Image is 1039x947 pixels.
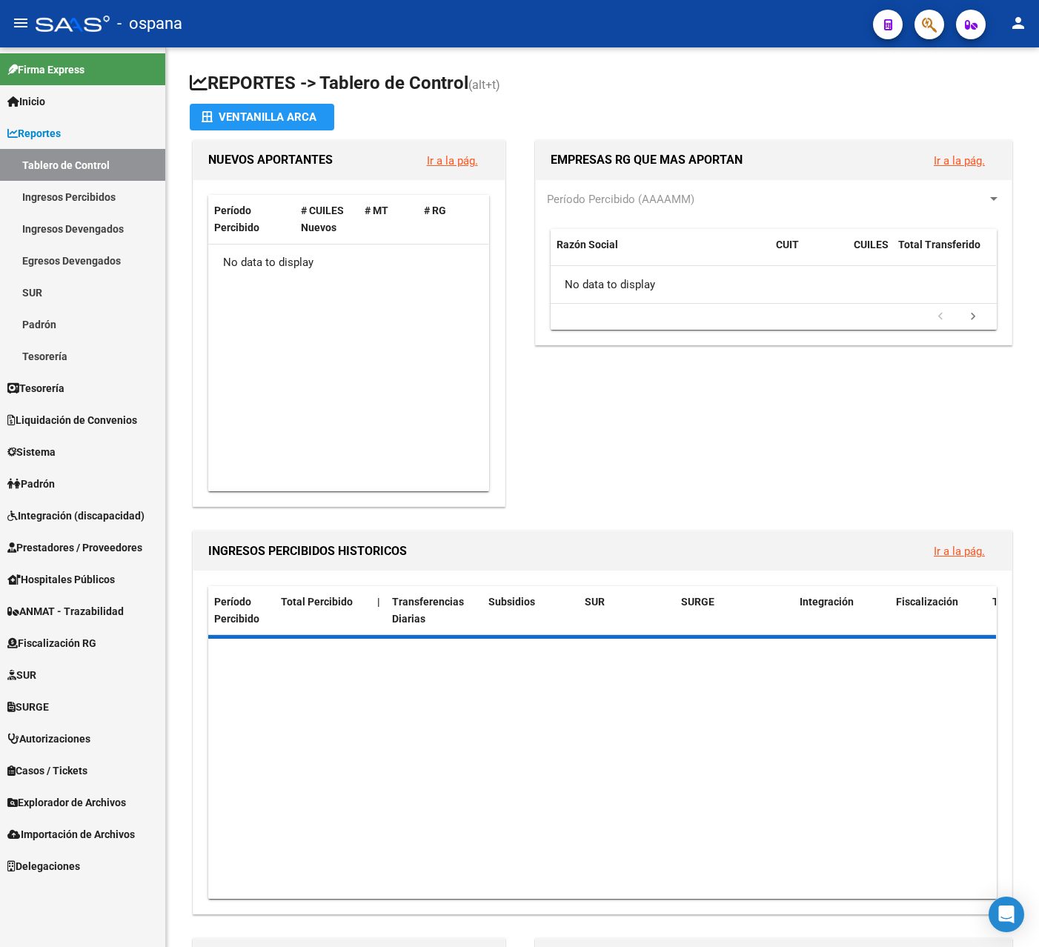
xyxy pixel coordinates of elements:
a: Ir a la pág. [934,154,985,167]
datatable-header-cell: # CUILES Nuevos [295,195,359,244]
span: Explorador de Archivos [7,794,126,811]
button: Ir a la pág. [922,537,997,565]
span: Hospitales Públicos [7,571,115,588]
span: Subsidios [488,596,535,608]
a: Ir a la pág. [934,545,985,558]
span: SUR [585,596,605,608]
h1: REPORTES -> Tablero de Control [190,71,1015,97]
span: Casos / Tickets [7,762,87,779]
datatable-header-cell: Integración [794,586,890,635]
span: Importación de Archivos [7,826,135,843]
span: Integración (discapacidad) [7,508,145,524]
span: Fiscalización RG [7,635,96,651]
datatable-header-cell: Razón Social [551,229,770,278]
span: Liquidación de Convenios [7,412,137,428]
datatable-header-cell: Total Transferido [892,229,996,278]
span: Prestadores / Proveedores [7,539,142,556]
span: | [377,596,380,608]
span: SUR [7,667,36,683]
datatable-header-cell: Fiscalización [890,586,986,635]
span: Razón Social [557,239,618,250]
datatable-header-cell: Período Percibido [208,586,275,635]
datatable-header-cell: Subsidios [482,586,579,635]
span: Total Percibido [281,596,353,608]
span: (alt+t) [468,78,500,92]
span: Firma Express [7,62,84,78]
mat-icon: menu [12,14,30,32]
datatable-header-cell: CUILES [848,229,892,278]
button: Ir a la pág. [922,147,997,174]
mat-icon: person [1009,14,1027,32]
span: Período Percibido [214,205,259,233]
span: INGRESOS PERCIBIDOS HISTORICOS [208,544,407,558]
span: Reportes [7,125,61,142]
span: Autorizaciones [7,731,90,747]
a: Ir a la pág. [427,154,478,167]
span: EMPRESAS RG QUE MAS APORTAN [551,153,743,167]
span: Total Transferido [898,239,980,250]
span: # RG [424,205,446,216]
span: Período Percibido (AAAAMM) [547,193,694,206]
datatable-header-cell: Transferencias Diarias [386,586,482,635]
span: NUEVOS APORTANTES [208,153,333,167]
span: # MT [365,205,388,216]
span: CUILES [854,239,889,250]
span: SURGE [681,596,714,608]
datatable-header-cell: | [371,586,386,635]
span: ANMAT - Trazabilidad [7,603,124,619]
span: SURGE [7,699,49,715]
span: Transferencias Diarias [392,596,464,625]
datatable-header-cell: SUR [579,586,675,635]
div: No data to display [208,245,488,282]
span: Período Percibido [214,596,259,625]
datatable-header-cell: Período Percibido [208,195,295,244]
div: Ventanilla ARCA [202,104,322,130]
datatable-header-cell: # MT [359,195,418,244]
span: Padrón [7,476,55,492]
datatable-header-cell: SURGE [675,586,794,635]
datatable-header-cell: # RG [418,195,477,244]
span: - ospana [117,7,182,40]
datatable-header-cell: Total Percibido [275,586,371,635]
span: Fiscalización [896,596,958,608]
div: No data to display [551,266,996,303]
span: # CUILES Nuevos [301,205,344,233]
a: go to next page [959,309,987,325]
button: Ir a la pág. [415,147,490,174]
datatable-header-cell: CUIT [770,229,848,278]
span: Integración [800,596,854,608]
a: go to previous page [926,309,955,325]
span: CUIT [776,239,799,250]
span: Sistema [7,444,56,460]
span: Tesorería [7,380,64,396]
span: Inicio [7,93,45,110]
span: Delegaciones [7,858,80,874]
button: Ventanilla ARCA [190,104,334,130]
div: Open Intercom Messenger [989,897,1024,932]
